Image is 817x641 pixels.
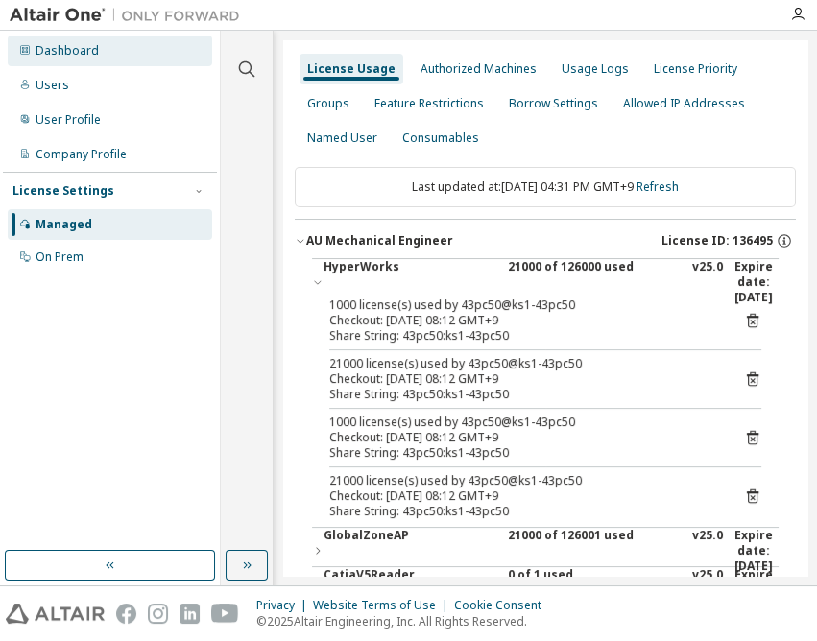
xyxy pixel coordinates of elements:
[6,604,105,624] img: altair_logo.svg
[312,259,779,305] button: HyperWorks21000 of 126000 usedv25.0Expire date:[DATE]
[329,430,715,445] div: Checkout: [DATE] 08:12 GMT+9
[637,178,679,195] a: Refresh
[306,233,453,249] div: AU Mechanical Engineer
[402,131,479,146] div: Consumables
[36,43,99,59] div: Dashboard
[734,567,779,613] div: Expire date: [DATE]
[508,528,681,574] div: 21000 of 126001 used
[148,604,168,624] img: instagram.svg
[374,96,484,111] div: Feature Restrictions
[654,61,737,77] div: License Priority
[116,604,136,624] img: facebook.svg
[508,567,681,613] div: 0 of 1 used
[623,96,745,111] div: Allowed IP Addresses
[734,528,779,574] div: Expire date: [DATE]
[307,61,396,77] div: License Usage
[211,604,239,624] img: youtube.svg
[36,217,92,232] div: Managed
[313,598,454,613] div: Website Terms of Use
[307,96,349,111] div: Groups
[421,61,537,77] div: Authorized Machines
[10,6,250,25] img: Altair One
[692,259,723,305] div: v25.0
[324,528,496,574] div: GlobalZoneAP
[508,259,681,305] div: 21000 of 126000 used
[324,567,779,613] button: CatiaV5Reader0 of 1 usedv25.0Expire date:[DATE]
[734,259,779,305] div: Expire date: [DATE]
[562,61,629,77] div: Usage Logs
[36,249,84,265] div: On Prem
[324,567,496,613] div: CatiaV5Reader
[509,96,598,111] div: Borrow Settings
[329,387,715,402] div: Share String: 43pc50:ks1-43pc50
[36,78,69,93] div: Users
[692,567,723,613] div: v25.0
[36,112,101,128] div: User Profile
[295,167,796,207] div: Last updated at: [DATE] 04:31 PM GMT+9
[329,328,715,344] div: Share String: 43pc50:ks1-43pc50
[295,220,796,262] button: AU Mechanical EngineerLicense ID: 136495
[661,233,773,249] span: License ID: 136495
[329,488,715,504] div: Checkout: [DATE] 08:12 GMT+9
[329,445,715,461] div: Share String: 43pc50:ks1-43pc50
[329,473,715,488] div: 21000 license(s) used by 43pc50@ks1-43pc50
[329,415,715,430] div: 1000 license(s) used by 43pc50@ks1-43pc50
[454,598,553,613] div: Cookie Consent
[307,131,377,146] div: Named User
[180,604,200,624] img: linkedin.svg
[329,371,715,387] div: Checkout: [DATE] 08:12 GMT+9
[329,504,715,519] div: Share String: 43pc50:ks1-43pc50
[256,598,313,613] div: Privacy
[324,259,496,305] div: HyperWorks
[329,313,715,328] div: Checkout: [DATE] 08:12 GMT+9
[329,356,715,371] div: 21000 license(s) used by 43pc50@ks1-43pc50
[12,183,114,199] div: License Settings
[692,528,723,574] div: v25.0
[312,528,779,574] button: GlobalZoneAP21000 of 126001 usedv25.0Expire date:[DATE]
[36,147,127,162] div: Company Profile
[256,613,553,629] p: © 2025 Altair Engineering, Inc. All Rights Reserved.
[329,297,715,313] div: 1000 license(s) used by 43pc50@ks1-43pc50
